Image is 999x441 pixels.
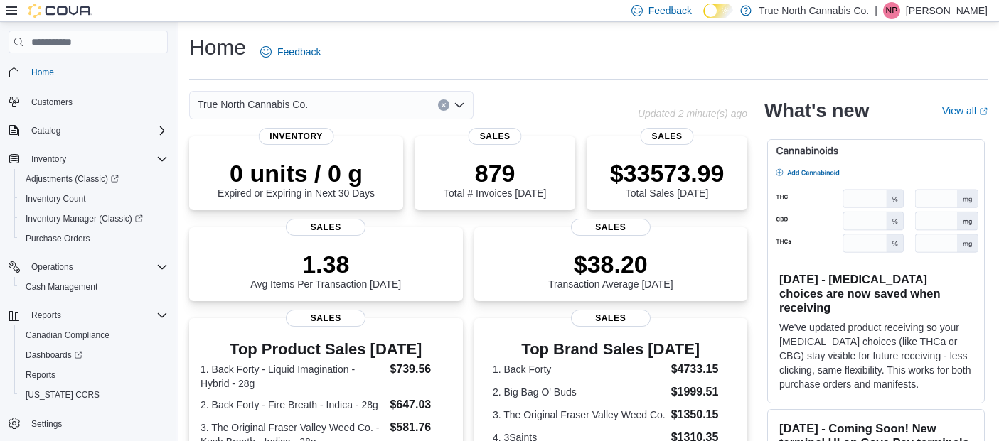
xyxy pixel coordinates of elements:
dt: 1. Back Forty - Liquid Imagination - Hybrid - 28g [201,362,384,391]
button: Reports [26,307,67,324]
button: Reports [14,365,173,385]
span: NP [886,2,898,19]
button: Settings [3,413,173,434]
button: Catalog [26,122,66,139]
svg: External link [979,107,988,116]
button: Inventory [26,151,72,168]
h3: [DATE] - [MEDICAL_DATA] choices are now saved when receiving [779,272,973,315]
dt: 2. Big Bag O' Buds [493,385,666,399]
dt: 2. Back Forty - Fire Breath - Indica - 28g [201,398,384,412]
dd: $4733.15 [671,361,729,378]
dd: $739.56 [390,361,451,378]
span: Feedback [648,4,692,18]
a: [US_STATE] CCRS [20,386,105,403]
a: Adjustments (Classic) [20,170,124,187]
span: Inventory [258,128,334,145]
span: Sales [641,128,694,145]
dd: $1999.51 [671,383,729,401]
span: Cash Management [20,278,168,295]
button: Open list of options [454,99,465,111]
p: We've updated product receiving so your [MEDICAL_DATA] choices (like THCa or CBG) stay visible fo... [779,320,973,391]
span: Inventory Manager (Classic) [26,213,143,224]
a: Feedback [255,38,326,66]
a: Reports [20,366,61,383]
a: Home [26,64,60,81]
a: Dashboards [20,347,88,364]
span: Inventory [26,151,168,168]
button: Operations [26,258,79,276]
span: Settings [26,415,168,432]
p: 1.38 [250,250,401,278]
h1: Home [189,33,246,62]
button: Home [3,62,173,82]
span: Operations [31,261,73,273]
span: Sales [286,310,365,327]
div: Total Sales [DATE] [610,159,725,199]
span: Home [31,67,54,78]
p: [PERSON_NAME] [906,2,988,19]
div: Transaction Average [DATE] [548,250,673,290]
div: Noah Pollock [883,2,900,19]
span: Customers [26,92,168,110]
span: Adjustments (Classic) [26,173,119,185]
p: Updated 2 minute(s) ago [638,108,747,119]
h3: Top Brand Sales [DATE] [493,341,729,358]
div: Avg Items Per Transaction [DATE] [250,250,401,290]
button: Inventory [3,149,173,169]
p: $38.20 [548,250,673,278]
dd: $1350.15 [671,406,729,423]
a: View allExternal link [942,105,988,116]
h2: What's new [764,99,869,122]
span: Sales [571,310,651,327]
span: Catalog [26,122,168,139]
span: Inventory Count [20,190,168,207]
p: 879 [444,159,546,187]
dd: $647.03 [390,396,451,413]
span: Dashboards [20,347,168,364]
button: Cash Management [14,277,173,297]
p: $33573.99 [610,159,725,187]
dt: 3. The Original Fraser Valley Weed Co. [493,408,666,422]
button: Operations [3,257,173,277]
button: Canadian Compliance [14,325,173,345]
a: Canadian Compliance [20,327,115,344]
span: Cash Management [26,281,97,293]
button: Customers [3,91,173,111]
span: True North Cannabis Co. [198,96,308,113]
a: Inventory Manager (Classic) [20,210,149,227]
span: Purchase Orders [26,233,90,244]
p: | [875,2,877,19]
span: Inventory Manager (Classic) [20,210,168,227]
dd: $581.76 [390,419,451,436]
span: Dashboards [26,349,82,361]
div: Expired or Expiring in Next 30 Days [218,159,375,199]
span: Adjustments (Classic) [20,170,168,187]
span: Purchase Orders [20,230,168,247]
span: Reports [31,310,61,321]
button: Catalog [3,121,173,141]
img: Cova [28,4,92,18]
a: Inventory Count [20,190,92,207]
a: Purchase Orders [20,230,96,247]
span: Catalog [31,125,60,136]
span: Sales [469,128,522,145]
p: True North Cannabis Co. [759,2,869,19]
a: Customers [26,94,78,111]
button: Reports [3,305,173,325]
span: Reports [26,369,55,381]
span: Reports [26,307,168,324]
span: Settings [31,418,62,430]
span: Operations [26,258,168,276]
span: Inventory [31,153,66,165]
span: Inventory Count [26,193,86,205]
input: Dark Mode [703,4,733,18]
a: Cash Management [20,278,103,295]
div: Total # Invoices [DATE] [444,159,546,199]
a: Adjustments (Classic) [14,169,173,189]
p: 0 units / 0 g [218,159,375,187]
a: Dashboards [14,345,173,365]
button: Clear input [438,99,449,111]
h3: Top Product Sales [DATE] [201,341,452,358]
span: Sales [286,219,365,236]
button: [US_STATE] CCRS [14,385,173,405]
